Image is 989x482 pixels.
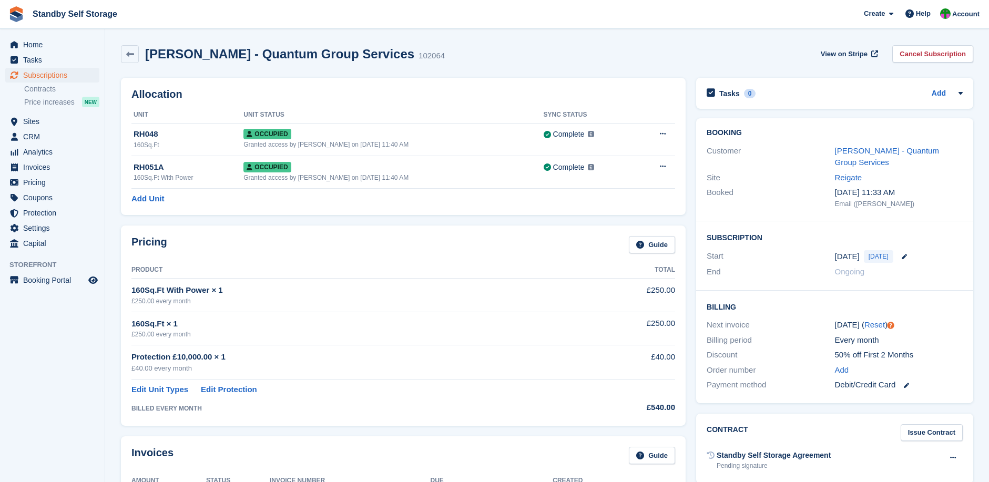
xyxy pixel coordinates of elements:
[131,363,575,374] div: £40.00 every month
[131,193,164,205] a: Add Unit
[835,267,865,276] span: Ongoing
[23,221,86,235] span: Settings
[131,404,575,413] div: BILLED EVERY MONTH
[707,232,963,242] h2: Subscription
[707,424,748,442] h2: Contract
[23,68,86,83] span: Subscriptions
[932,88,946,100] a: Add
[145,47,414,61] h2: [PERSON_NAME] - Quantum Group Services
[916,8,931,19] span: Help
[575,312,675,345] td: £250.00
[817,45,880,63] a: View on Stripe
[835,379,963,391] div: Debit/Credit Card
[892,45,973,63] a: Cancel Subscription
[5,236,99,251] a: menu
[553,162,585,173] div: Complete
[575,279,675,312] td: £250.00
[5,129,99,144] a: menu
[23,160,86,175] span: Invoices
[744,89,756,98] div: 0
[8,6,24,22] img: stora-icon-8386f47178a22dfd0bd8f6a31ec36ba5ce8667c1dd55bd0f319d3a0aa187defe.svg
[707,187,834,209] div: Booked
[5,160,99,175] a: menu
[243,140,543,149] div: Granted access by [PERSON_NAME] on [DATE] 11:40 AM
[23,129,86,144] span: CRM
[134,140,243,150] div: 160Sq.Ft
[835,349,963,361] div: 50% off First 2 Months
[5,68,99,83] a: menu
[835,146,939,167] a: [PERSON_NAME] - Quantum Group Services
[131,351,575,363] div: Protection £10,000.00 × 1
[23,236,86,251] span: Capital
[901,424,963,442] a: Issue Contract
[134,128,243,140] div: RH048
[23,37,86,52] span: Home
[707,301,963,312] h2: Billing
[131,296,575,306] div: £250.00 every month
[886,321,895,330] div: Tooltip anchor
[544,107,635,124] th: Sync Status
[575,345,675,380] td: £40.00
[134,173,243,182] div: 160Sq.Ft With Power
[23,114,86,129] span: Sites
[134,161,243,173] div: RH051A
[5,145,99,159] a: menu
[23,190,86,205] span: Coupons
[5,114,99,129] a: menu
[835,199,963,209] div: Email ([PERSON_NAME])
[5,37,99,52] a: menu
[835,251,860,263] time: 2025-08-18 00:00:00 UTC
[131,88,675,100] h2: Allocation
[243,173,543,182] div: Granted access by [PERSON_NAME] on [DATE] 11:40 AM
[707,145,834,169] div: Customer
[553,129,585,140] div: Complete
[707,364,834,376] div: Order number
[243,162,291,172] span: Occupied
[707,379,834,391] div: Payment method
[835,187,963,199] div: [DATE] 11:33 AM
[864,320,885,329] a: Reset
[5,53,99,67] a: menu
[243,129,291,139] span: Occupied
[835,364,849,376] a: Add
[9,260,105,270] span: Storefront
[717,461,831,470] div: Pending signature
[24,84,99,94] a: Contracts
[5,190,99,205] a: menu
[864,250,893,263] span: [DATE]
[629,447,675,464] a: Guide
[835,334,963,346] div: Every month
[707,334,834,346] div: Billing period
[419,50,445,62] div: 102064
[23,145,86,159] span: Analytics
[23,273,86,288] span: Booking Portal
[707,250,834,263] div: Start
[707,129,963,137] h2: Booking
[5,221,99,235] a: menu
[707,266,834,278] div: End
[82,97,99,107] div: NEW
[940,8,951,19] img: Michelle Mustoe
[243,107,543,124] th: Unit Status
[131,107,243,124] th: Unit
[575,262,675,279] th: Total
[864,8,885,19] span: Create
[131,447,174,464] h2: Invoices
[575,402,675,414] div: £540.00
[835,173,862,182] a: Reigate
[28,5,121,23] a: Standby Self Storage
[821,49,868,59] span: View on Stripe
[131,262,575,279] th: Product
[24,96,99,108] a: Price increases NEW
[87,274,99,286] a: Preview store
[707,349,834,361] div: Discount
[588,164,594,170] img: icon-info-grey-7440780725fd019a000dd9b08b2336e03edf1995a4989e88bcd33f0948082b44.svg
[131,384,188,396] a: Edit Unit Types
[131,236,167,253] h2: Pricing
[5,206,99,220] a: menu
[23,206,86,220] span: Protection
[23,53,86,67] span: Tasks
[5,273,99,288] a: menu
[131,284,575,296] div: 160Sq.Ft With Power × 1
[719,89,740,98] h2: Tasks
